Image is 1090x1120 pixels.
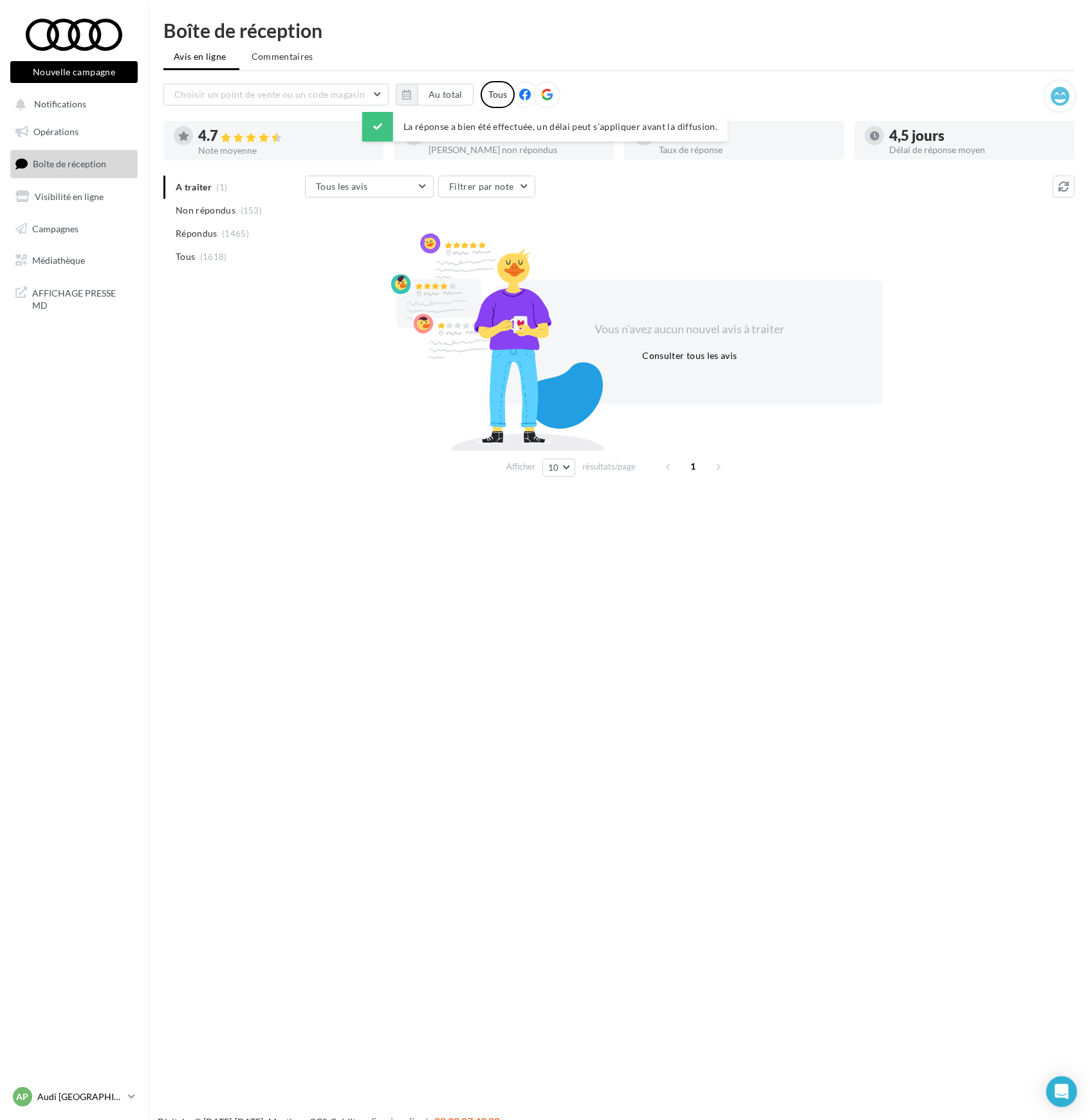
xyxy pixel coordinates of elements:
[10,1085,138,1109] a: AP Audi [GEOGRAPHIC_DATA] 17
[241,205,263,216] span: (153)
[481,81,515,108] div: Tous
[506,461,535,473] span: Afficher
[8,247,140,274] a: Médiathèque
[34,99,86,110] span: Notifications
[163,84,389,106] button: Choisir un point de vente ou un code magasin
[438,176,535,197] button: Filtrer par note
[32,284,133,312] span: AFFICHAGE PRESSE MD
[198,146,373,155] div: Note moyenne
[252,50,313,63] span: Commentaires
[176,250,195,263] span: Tous
[659,129,834,143] div: 91 %
[637,348,742,363] button: Consulter tous les avis
[8,118,140,145] a: Opérations
[198,129,373,143] div: 4.7
[17,1090,29,1103] span: AP
[542,459,575,477] button: 10
[889,129,1064,143] div: 4,5 jours
[889,145,1064,154] div: Délai de réponse moyen
[163,21,1075,40] div: Boîte de réception
[33,158,106,169] span: Boîte de réception
[582,461,636,473] span: résultats/page
[683,456,704,477] span: 1
[32,223,79,234] span: Campagnes
[418,84,474,106] button: Au total
[35,191,104,202] span: Visibilité en ligne
[548,463,559,473] span: 10
[176,227,217,240] span: Répondus
[174,89,365,100] span: Choisir un point de vente ou un code magasin
[32,255,85,266] span: Médiathèque
[10,61,138,83] button: Nouvelle campagne
[659,145,834,154] div: Taux de réponse
[1046,1076,1077,1107] div: Open Intercom Messenger
[222,228,249,239] span: (1465)
[37,1090,123,1103] p: Audi [GEOGRAPHIC_DATA] 17
[396,84,474,106] button: Au total
[8,150,140,178] a: Boîte de réception
[579,321,800,338] div: Vous n'avez aucun nouvel avis à traiter
[8,216,140,243] a: Campagnes
[176,204,236,217] span: Non répondus
[8,279,140,317] a: AFFICHAGE PRESSE MD
[200,252,227,262] span: (1618)
[8,183,140,210] a: Visibilité en ligne
[305,176,434,197] button: Tous les avis
[33,126,79,137] span: Opérations
[316,181,368,192] span: Tous les avis
[362,112,728,142] div: La réponse a bien été effectuée, un délai peut s’appliquer avant la diffusion.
